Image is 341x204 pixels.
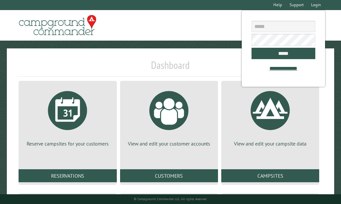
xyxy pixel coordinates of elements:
[19,169,116,182] a: Reservations
[17,59,324,77] h1: Dashboard
[17,13,98,38] img: Campground Commander
[134,197,207,201] small: © Campground Commander LLC. All rights reserved.
[128,86,210,147] a: View and edit your customer accounts
[26,140,109,147] p: Reserve campsites for your customers
[221,169,319,182] a: Campsites
[229,140,311,147] p: View and edit your campsite data
[229,86,311,147] a: View and edit your campsite data
[128,140,210,147] p: View and edit your customer accounts
[120,169,218,182] a: Customers
[26,86,109,147] a: Reserve campsites for your customers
